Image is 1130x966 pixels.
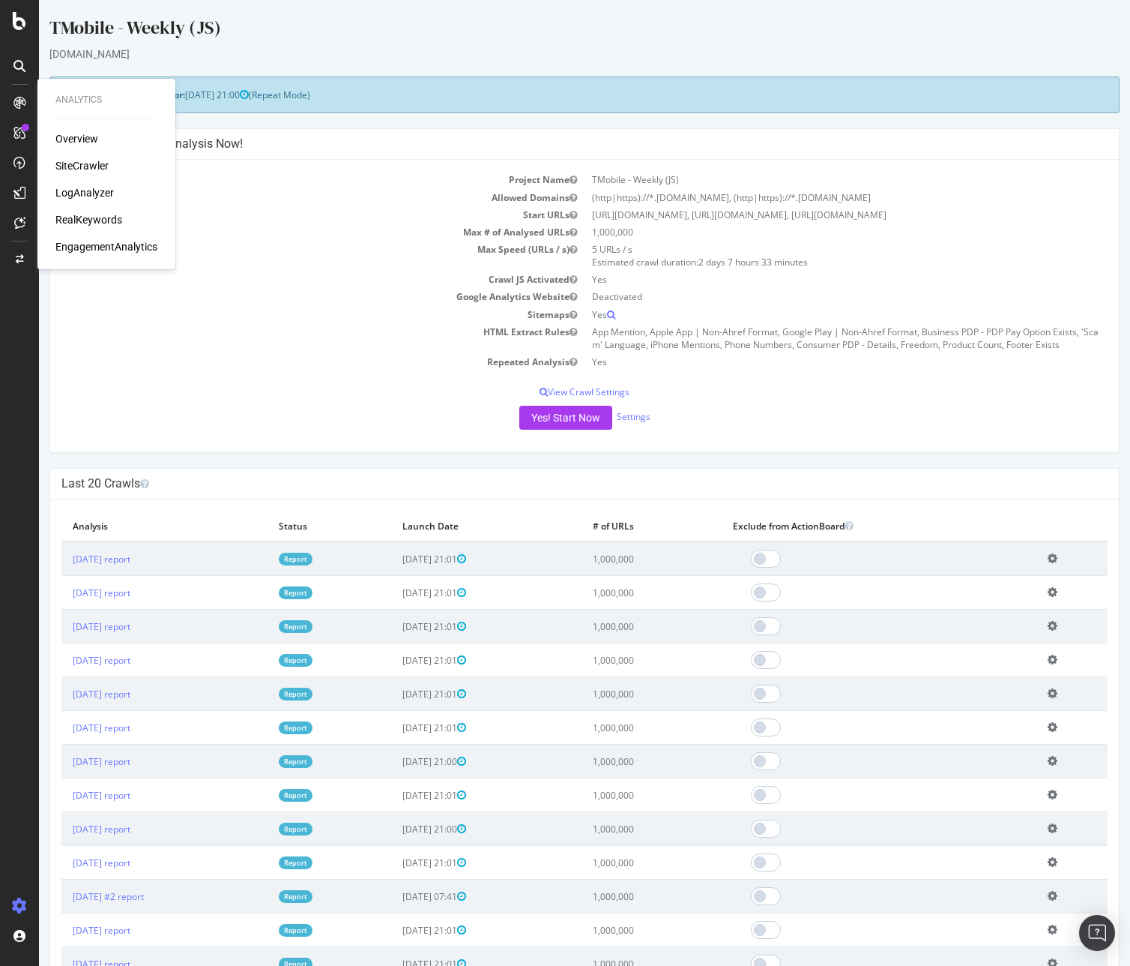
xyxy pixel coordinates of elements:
a: [DATE] report [34,755,91,768]
td: [URL][DOMAIN_NAME], [URL][DOMAIN_NAME], [URL][DOMAIN_NAME] [546,206,1069,223]
h4: Last 20 Crawls [22,476,1069,491]
td: Max # of Analysed URLs [22,223,546,241]
td: (http|https)://*.[DOMAIN_NAME], (http|https)://*.[DOMAIN_NAME] [546,189,1069,206]
a: RealKeywords [55,212,122,227]
div: TMobile - Weekly (JS) [10,15,1081,46]
a: [DATE] report [34,789,91,802]
a: [DATE] #2 report [34,890,105,903]
a: Report [240,721,274,734]
a: Settings [578,410,611,423]
td: TMobile - Weekly (JS) [546,171,1069,188]
span: [DATE] 07:41 [363,890,427,903]
a: [DATE] report [34,688,91,700]
a: Report [240,654,274,667]
td: 1,000,000 [543,846,683,880]
p: View Crawl Settings [22,385,1069,398]
td: 1,000,000 [543,880,683,913]
span: [DATE] 21:01 [363,586,427,599]
span: [DATE] 21:01 [363,688,427,700]
td: Start URLs [22,206,546,223]
td: 5 URLs / s Estimated crawl duration: [546,241,1069,271]
a: [DATE] report [34,721,91,734]
th: # of URLs [543,511,683,541]
td: Sitemaps [22,306,546,323]
a: Report [240,620,274,633]
span: [DATE] 21:00 [146,88,210,101]
h4: Configure your New Analysis Now! [22,136,1069,151]
td: Crawl JS Activated [22,271,546,288]
td: Deactivated [546,288,1069,305]
span: [DATE] 21:01 [363,721,427,734]
div: (Repeat Mode) [10,76,1081,113]
td: HTML Extract Rules [22,323,546,353]
a: EngagementAnalytics [55,239,157,254]
td: 1,000,000 [543,745,683,778]
th: Launch Date [352,511,542,541]
a: [DATE] report [34,856,91,869]
th: Exclude from ActionBoard [683,511,998,541]
div: Open Intercom Messenger [1079,915,1115,951]
td: Max Speed (URLs / s) [22,241,546,271]
td: Yes [546,353,1069,370]
td: Repeated Analysis [22,353,546,370]
a: Report [240,924,274,937]
a: Overview [55,131,98,146]
button: Yes! Start Now [480,406,573,430]
td: 1,000,000 [543,643,683,677]
div: [DOMAIN_NAME] [10,46,1081,61]
td: 1,000,000 [543,610,683,643]
a: [DATE] report [34,823,91,835]
td: Yes [546,306,1069,323]
a: SiteCrawler [55,158,109,173]
td: 1,000,000 [543,576,683,610]
td: 1,000,000 [543,541,683,576]
a: Report [240,553,274,565]
a: Report [240,789,274,802]
span: [DATE] 21:01 [363,924,427,937]
a: [DATE] report [34,924,91,937]
span: [DATE] 21:00 [363,755,427,768]
span: [DATE] 21:01 [363,620,427,633]
td: Allowed Domains [22,189,546,206]
a: Report [240,890,274,903]
a: [DATE] report [34,553,91,565]
td: App Mention, Apple App | Non-Ahref Format, Google Play | Non-Ahref Format, Business PDP - PDP Pay... [546,323,1069,353]
a: Report [240,586,274,599]
a: [DATE] report [34,586,91,599]
span: 2 days 7 hours 33 minutes [659,256,769,268]
a: LogAnalyzer [55,185,114,200]
span: [DATE] 21:00 [363,823,427,835]
a: [DATE] report [34,654,91,667]
td: 1,000,000 [543,711,683,745]
th: Status [229,511,352,541]
a: Report [240,856,274,869]
td: 1,000,000 [546,223,1069,241]
a: Report [240,688,274,700]
td: 1,000,000 [543,677,683,711]
strong: Next Launch Scheduled for: [22,88,146,101]
span: [DATE] 21:01 [363,654,427,667]
td: Google Analytics Website [22,288,546,305]
span: [DATE] 21:01 [363,789,427,802]
td: 1,000,000 [543,913,683,947]
td: 1,000,000 [543,778,683,812]
th: Analysis [22,511,229,541]
td: Project Name [22,171,546,188]
a: [DATE] report [34,620,91,633]
a: Report [240,755,274,768]
span: [DATE] 21:01 [363,553,427,565]
td: Yes [546,271,1069,288]
a: Report [240,823,274,835]
div: Analytics [55,94,157,106]
span: [DATE] 21:01 [363,856,427,869]
td: 1,000,000 [543,812,683,846]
